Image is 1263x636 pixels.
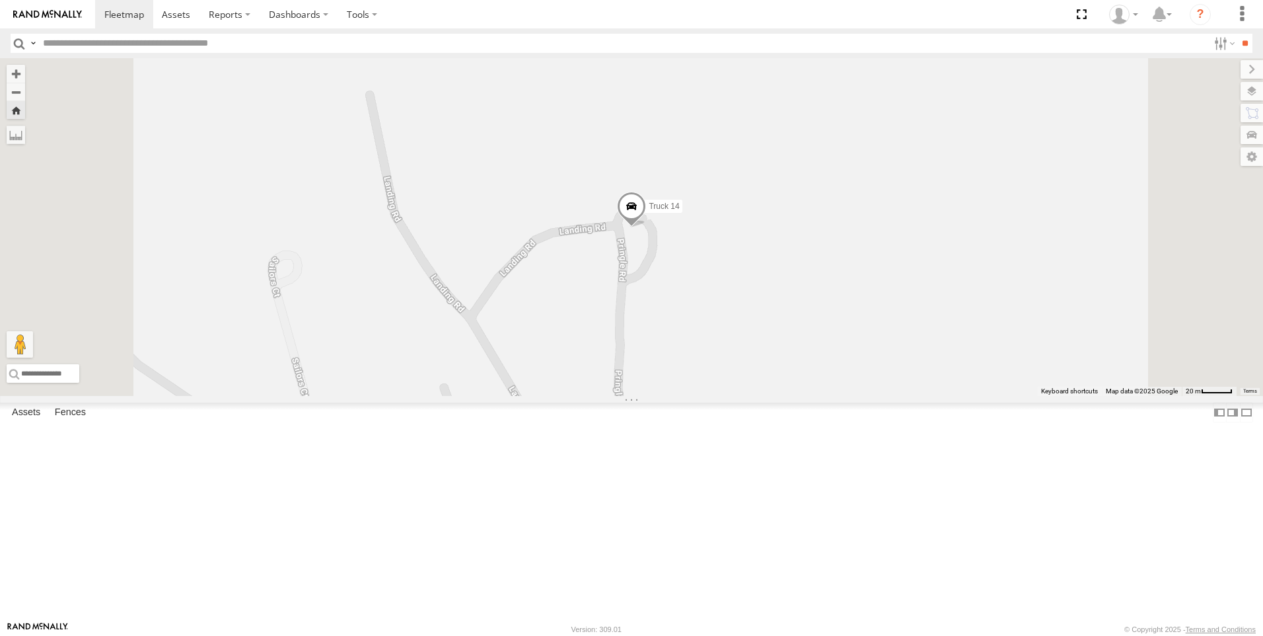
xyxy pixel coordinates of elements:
[28,34,38,53] label: Search Query
[7,65,25,83] button: Zoom in
[7,331,33,358] button: Drag Pegman onto the map to open Street View
[5,403,47,422] label: Assets
[1226,403,1239,422] label: Dock Summary Table to the Right
[1124,625,1256,633] div: © Copyright 2025 -
[7,101,25,119] button: Zoom Home
[649,202,679,211] span: Truck 14
[1182,387,1237,396] button: Map Scale: 20 m per 44 pixels
[1241,147,1263,166] label: Map Settings
[1104,5,1143,24] div: Barbara Muller
[1186,625,1256,633] a: Terms and Conditions
[1186,387,1201,395] span: 20 m
[1106,387,1178,395] span: Map data ©2025 Google
[7,623,68,636] a: Visit our Website
[571,625,622,633] div: Version: 309.01
[1041,387,1098,396] button: Keyboard shortcuts
[1240,403,1253,422] label: Hide Summary Table
[7,83,25,101] button: Zoom out
[1190,4,1211,25] i: ?
[1213,403,1226,422] label: Dock Summary Table to the Left
[1209,34,1237,53] label: Search Filter Options
[7,126,25,144] label: Measure
[1243,389,1257,394] a: Terms (opens in new tab)
[13,10,82,19] img: rand-logo.svg
[48,403,92,422] label: Fences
